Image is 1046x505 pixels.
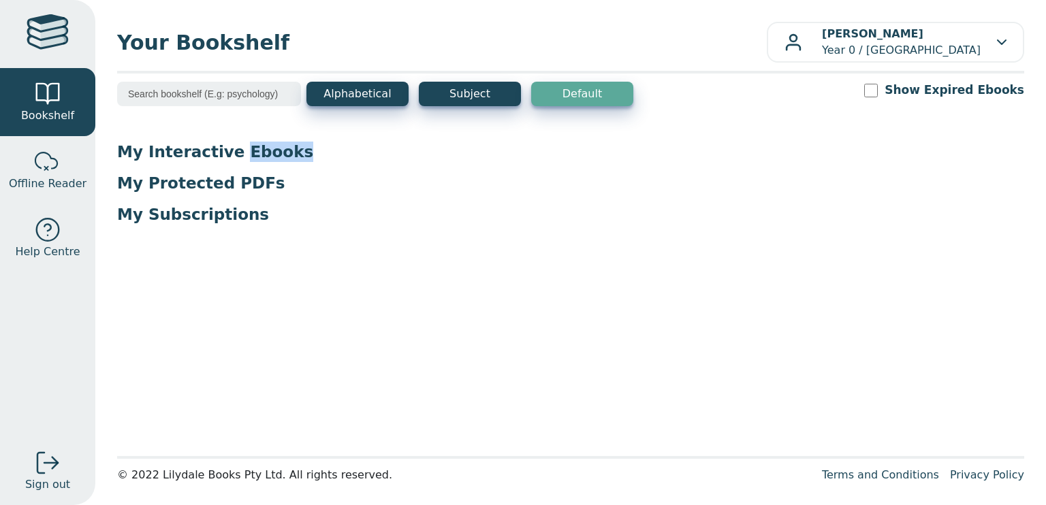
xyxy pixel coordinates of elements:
span: Sign out [25,476,70,493]
button: Alphabetical [306,82,409,106]
button: Default [531,82,633,106]
a: Privacy Policy [950,468,1024,481]
p: My Protected PDFs [117,173,1024,193]
button: [PERSON_NAME]Year 0 / [GEOGRAPHIC_DATA] [767,22,1024,63]
p: My Subscriptions [117,204,1024,225]
span: Offline Reader [9,176,86,192]
a: Terms and Conditions [822,468,939,481]
span: Your Bookshelf [117,27,767,58]
p: My Interactive Ebooks [117,142,1024,162]
span: Help Centre [15,244,80,260]
p: Year 0 / [GEOGRAPHIC_DATA] [822,26,981,59]
label: Show Expired Ebooks [885,82,1024,99]
input: Search bookshelf (E.g: psychology) [117,82,301,106]
div: © 2022 Lilydale Books Pty Ltd. All rights reserved. [117,467,811,483]
b: [PERSON_NAME] [822,27,923,40]
span: Bookshelf [21,108,74,124]
button: Subject [419,82,521,106]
